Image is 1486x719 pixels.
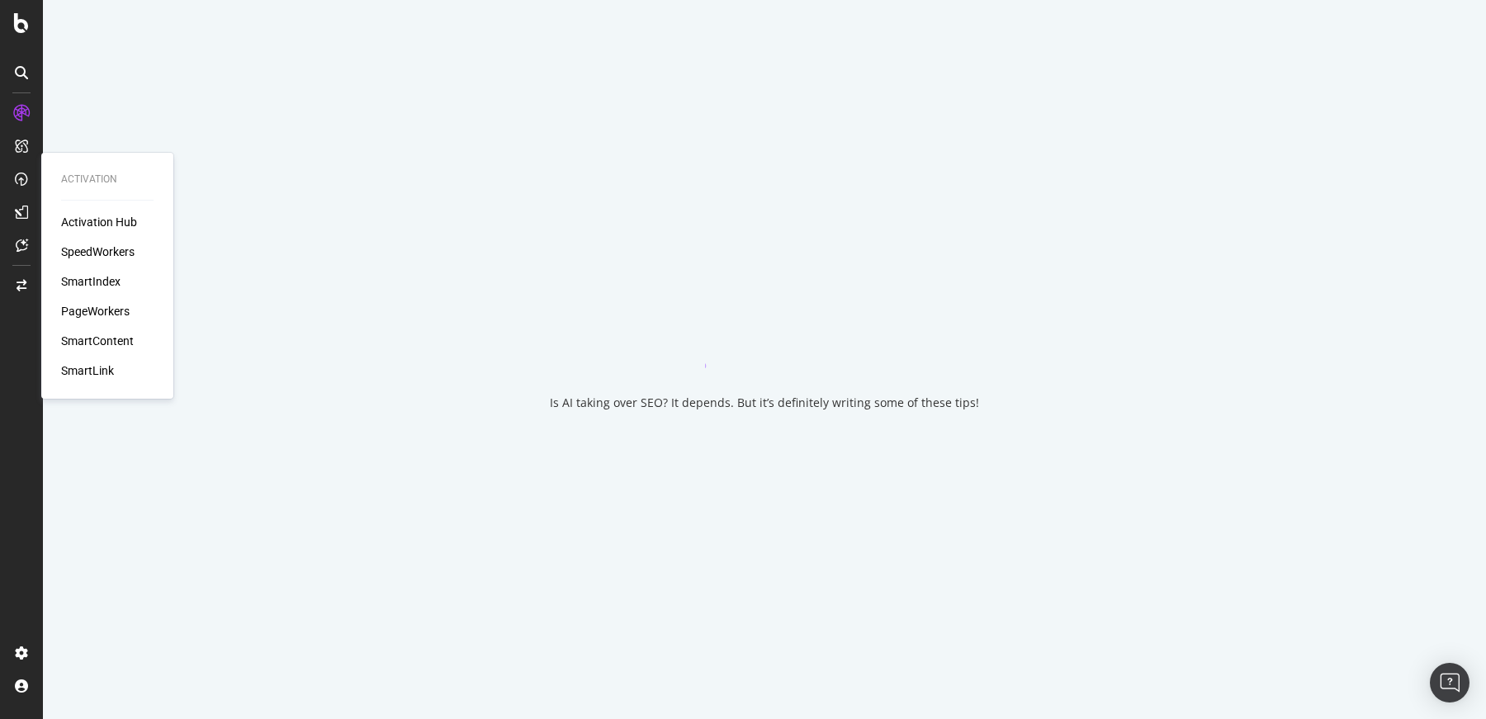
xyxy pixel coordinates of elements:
a: SpeedWorkers [61,244,135,260]
div: Is AI taking over SEO? It depends. But it’s definitely writing some of these tips! [550,395,979,411]
a: PageWorkers [61,303,130,319]
a: SmartContent [61,333,134,349]
div: Activation [61,173,154,187]
a: Activation Hub [61,214,137,230]
a: SmartIndex [61,273,121,290]
div: Open Intercom Messenger [1430,663,1469,702]
div: animation [705,309,824,368]
a: SmartLink [61,362,114,379]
